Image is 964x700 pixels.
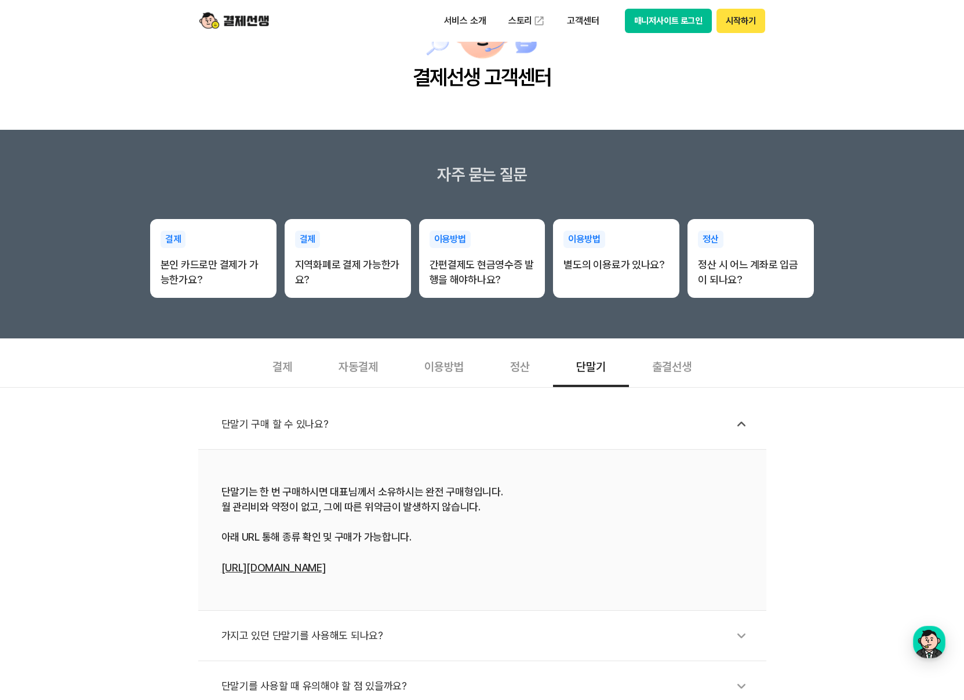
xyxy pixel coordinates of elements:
div: 이용방법 [401,344,487,387]
div: 단말기 구매 할 수 있나요? [221,411,755,437]
a: 설정 [150,367,223,396]
p: 이용방법 [430,231,471,248]
div: 정산 [487,344,553,387]
a: [URL][DOMAIN_NAME] [221,562,326,574]
p: 결제 [295,231,321,248]
div: 가지고 있던 단말기를 사용해도 되나요? [221,622,755,649]
span: 홈 [37,385,43,394]
h2: 결제선생 고객센터 [412,63,552,93]
img: 외부 도메인 오픈 [533,15,545,27]
p: 정산 [698,231,723,248]
div: 출결선생 [629,344,715,387]
span: 설정 [179,385,193,394]
div: 단말기를 사용할 때 유의해야 할 점 있을까요? [221,673,755,699]
img: logo [199,10,269,32]
div: 단말기 [553,344,629,387]
p: 정산 시 어느 계좌로 입금이 되나요? [698,257,803,287]
p: 별도의 이용료가 있나요? [563,257,669,272]
p: 결제 [161,231,186,248]
div: 결제 [249,344,315,387]
p: 서비스 소개 [436,10,494,31]
button: 시작하기 [716,9,765,33]
span: 대화 [106,385,120,395]
a: 홈 [3,367,77,396]
p: 이용방법 [563,231,605,248]
a: 대화 [77,367,150,396]
p: 본인 카드로만 결제가 가능한가요? [161,257,266,287]
p: 간편결제도 현금영수증 발행을 해야하나요? [430,257,535,287]
div: 자동결제 [315,344,401,387]
p: 고객센터 [559,10,607,31]
p: 지역화폐로 결제 가능한가요? [295,257,401,287]
button: 매니저사이트 로그인 [625,9,712,33]
a: 스토리 [500,9,554,32]
div: 단말기는 한 번 구매하시면 대표님께서 소유하시는 완전 구매형입니다. 월 관리비와 약정이 없고, 그에 따른 위약금이 발생하지 않습니다. 아래 URL 통해 종류 확인 및 구매가 ... [221,484,743,575]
